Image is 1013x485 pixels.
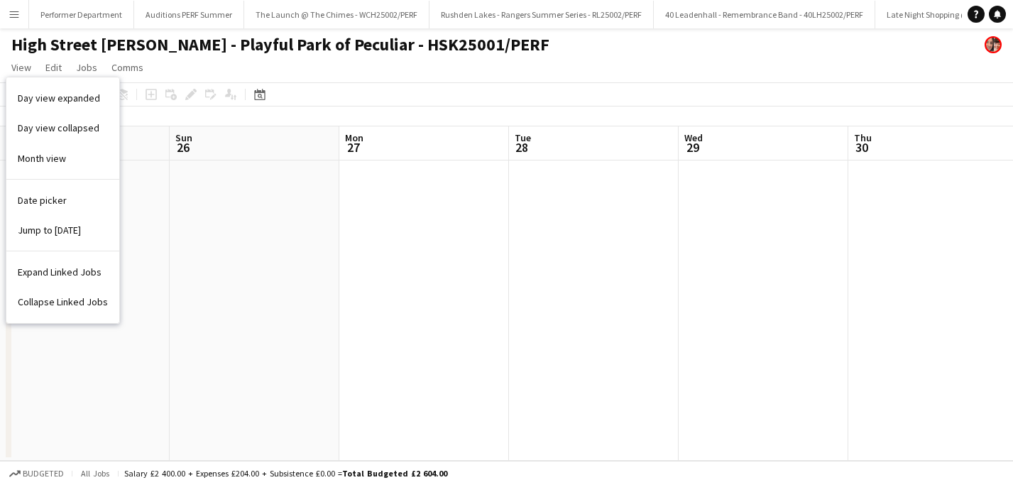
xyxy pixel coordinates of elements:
app-user-avatar: Performer Department [985,36,1002,53]
span: 28 [513,139,531,156]
span: 29 [682,139,703,156]
a: Day view collapsed [6,113,119,143]
a: Edit [40,58,67,77]
button: Auditions PERF Summer [134,1,244,28]
span: 27 [343,139,363,156]
span: Sun [175,131,192,144]
span: View [11,61,31,74]
div: Salary £2 400.00 + Expenses £204.00 + Subsistence £0.00 = [124,468,447,479]
span: Day view expanded [18,92,100,104]
span: All jobs [78,468,112,479]
a: Month view [6,143,119,173]
a: Comms [106,58,149,77]
button: The Launch @ The Chimes - WCH25002/PERF [244,1,429,28]
a: Jobs [70,58,103,77]
span: Wed [684,131,703,144]
span: 26 [173,139,192,156]
a: Expand Linked Jobs [6,257,119,287]
a: Day view expanded [6,83,119,113]
a: Jump to today [6,215,119,245]
span: Day view collapsed [18,121,99,134]
span: Thu [854,131,872,144]
span: 25 [4,139,21,156]
span: Total Budgeted £2 604.00 [342,468,447,479]
span: Tue [515,131,531,144]
button: 40 Leadenhall - Remembrance Band - 40LH25002/PERF [654,1,875,28]
span: Collapse Linked Jobs [18,295,108,308]
button: Performer Department [29,1,134,28]
button: Rushden Lakes - Rangers Summer Series - RL25002/PERF [429,1,654,28]
span: 30 [852,139,872,156]
span: Budgeted [23,469,64,479]
span: Mon [345,131,363,144]
span: Jump to [DATE] [18,224,81,236]
h1: High Street [PERSON_NAME] - Playful Park of Peculiar - HSK25001/PERF [11,34,549,55]
span: Jobs [76,61,97,74]
span: Month view [18,152,66,165]
span: Comms [111,61,143,74]
a: View [6,58,37,77]
button: Budgeted [7,466,66,481]
span: Edit [45,61,62,74]
span: Date picker [18,194,67,207]
a: Date picker [6,185,119,215]
a: Collapse Linked Jobs [6,287,119,317]
span: Expand Linked Jobs [18,266,102,278]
